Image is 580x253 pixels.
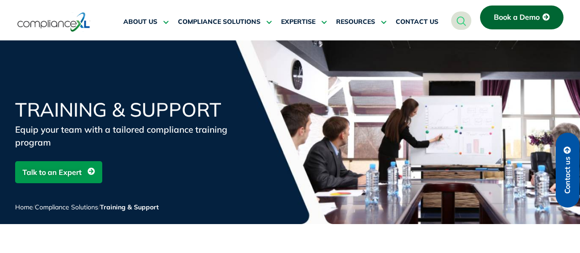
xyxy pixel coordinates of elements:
[336,18,375,26] span: RESOURCES
[556,133,580,208] a: Contact us
[480,6,563,29] a: Book a Demo
[15,100,235,119] h1: Training & Support
[178,11,272,33] a: COMPLIANCE SOLUTIONS
[15,123,235,149] div: Equip your team with a tailored compliance training program
[123,11,169,33] a: ABOUT US
[281,18,315,26] span: EXPERTISE
[100,203,159,211] span: Training & Support
[336,11,387,33] a: RESOURCES
[396,18,438,26] span: CONTACT US
[15,203,159,211] span: / /
[15,203,33,211] a: Home
[494,13,540,22] span: Book a Demo
[123,18,157,26] span: ABOUT US
[563,157,572,194] span: Contact us
[35,203,98,211] a: Compliance Solutions
[17,11,90,33] img: logo-one.svg
[178,18,260,26] span: COMPLIANCE SOLUTIONS
[281,11,327,33] a: EXPERTISE
[15,161,102,183] a: Talk to an Expert
[451,11,471,30] a: navsearch-button
[22,163,82,181] span: Talk to an Expert
[396,11,438,33] a: CONTACT US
